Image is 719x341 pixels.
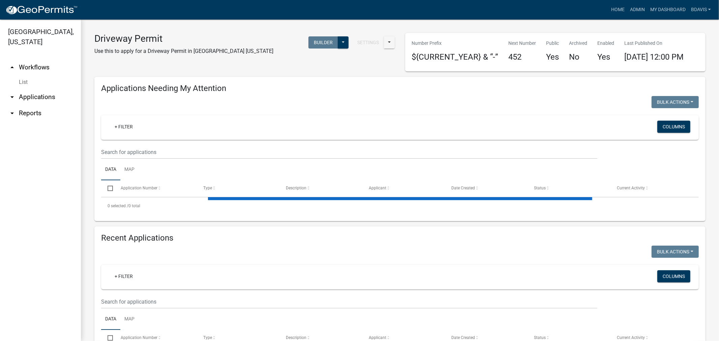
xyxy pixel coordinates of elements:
h4: Applications Needing My Attention [101,84,699,93]
a: Home [608,3,627,16]
button: Bulk Actions [652,96,699,108]
a: Data [101,309,120,330]
span: Type [203,186,212,190]
span: Date Created [451,186,475,190]
p: Next Number [509,40,536,47]
a: Map [120,159,139,181]
span: 0 selected / [108,204,128,208]
h3: Driveway Permit [94,33,273,44]
span: Application Number [121,335,157,340]
p: Enabled [598,40,615,47]
h4: 452 [509,52,536,62]
button: Columns [657,121,690,133]
span: Status [534,335,546,340]
i: arrow_drop_down [8,109,16,117]
i: arrow_drop_up [8,63,16,71]
span: Applicant [369,186,386,190]
span: Description [286,186,306,190]
span: Current Activity [617,186,645,190]
p: Archived [569,40,588,47]
div: 0 total [101,197,699,214]
datatable-header-cell: Application Number [114,180,197,196]
i: arrow_drop_down [8,93,16,101]
button: Builder [308,36,338,49]
span: [DATE] 12:00 PM [625,52,684,62]
a: My Dashboard [648,3,688,16]
button: Columns [657,270,690,282]
span: Applicant [369,335,386,340]
datatable-header-cell: Current Activity [610,180,693,196]
input: Search for applications [101,295,597,309]
button: Bulk Actions [652,246,699,258]
a: Admin [627,3,648,16]
a: Data [101,159,120,181]
span: Type [203,335,212,340]
input: Search for applications [101,145,597,159]
datatable-header-cell: Date Created [445,180,528,196]
h4: Recent Applications [101,233,699,243]
a: Map [120,309,139,330]
h4: ${CURRENT_YEAR} & “-” [412,52,499,62]
datatable-header-cell: Status [528,180,610,196]
a: + Filter [109,121,138,133]
p: Number Prefix [412,40,499,47]
a: bdavis [688,3,714,16]
button: Settings [352,36,384,49]
h4: Yes [546,52,559,62]
span: Status [534,186,546,190]
datatable-header-cell: Type [197,180,279,196]
datatable-header-cell: Description [279,180,362,196]
span: Description [286,335,306,340]
datatable-header-cell: Select [101,180,114,196]
a: + Filter [109,270,138,282]
h4: Yes [598,52,615,62]
span: Date Created [451,335,475,340]
span: Application Number [121,186,157,190]
span: Current Activity [617,335,645,340]
h4: No [569,52,588,62]
p: Public [546,40,559,47]
p: Use this to apply for a Driveway Permit in [GEOGRAPHIC_DATA] [US_STATE] [94,47,273,55]
p: Last Published On [625,40,684,47]
datatable-header-cell: Applicant [362,180,445,196]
